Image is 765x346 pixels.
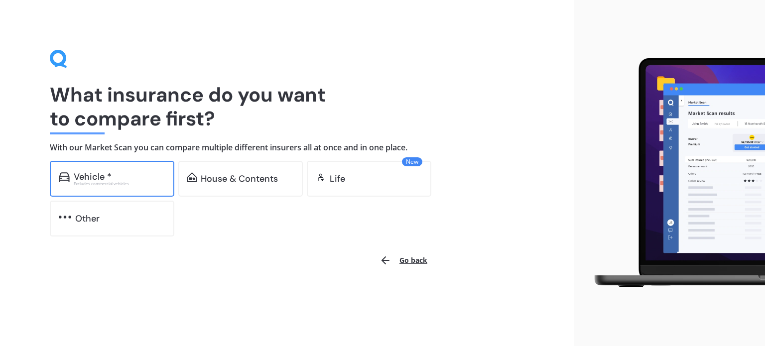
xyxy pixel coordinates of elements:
img: car.f15378c7a67c060ca3f3.svg [59,172,70,182]
div: Vehicle * [74,172,112,182]
h1: What insurance do you want to compare first? [50,83,524,130]
div: Life [330,174,345,184]
div: Other [75,214,100,224]
button: Go back [374,248,433,272]
img: life.f720d6a2d7cdcd3ad642.svg [316,172,326,182]
img: other.81dba5aafe580aa69f38.svg [59,212,71,222]
div: Excludes commercial vehicles [74,182,165,186]
div: House & Contents [201,174,278,184]
img: home-and-contents.b802091223b8502ef2dd.svg [187,172,197,182]
span: New [402,157,422,166]
img: laptop.webp [582,53,765,293]
h4: With our Market Scan you can compare multiple different insurers all at once and in one place. [50,142,524,153]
